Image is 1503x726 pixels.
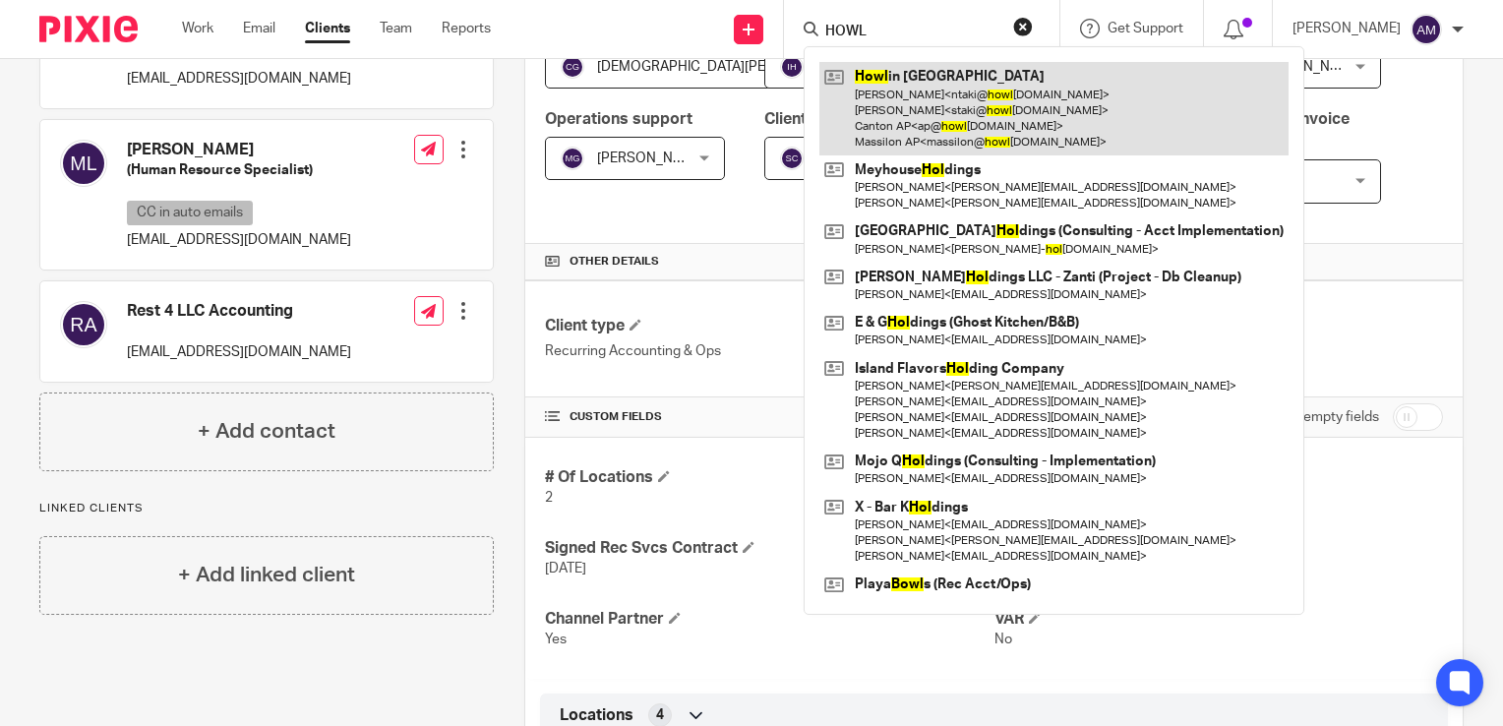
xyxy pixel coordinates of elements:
[127,69,351,89] p: [EMAIL_ADDRESS][DOMAIN_NAME]
[1411,14,1442,45] img: svg%3E
[442,19,491,38] a: Reports
[60,301,107,348] img: svg%3E
[780,55,804,79] img: svg%3E
[545,111,692,127] span: Operations support
[1108,22,1183,35] span: Get Support
[994,633,1012,646] span: No
[127,140,351,160] h4: [PERSON_NAME]
[570,254,659,270] span: Other details
[1013,17,1033,36] button: Clear
[178,560,355,590] h4: + Add linked client
[545,467,993,488] h4: # Of Locations
[1266,407,1379,427] label: Show empty fields
[764,111,915,127] span: Client Manager Asst
[305,19,350,38] a: Clients
[127,301,351,322] h4: Rest 4 LLC Accounting
[127,201,253,225] p: CC in auto emails
[561,55,584,79] img: svg%3E
[597,60,853,74] span: [DEMOGRAPHIC_DATA][PERSON_NAME]
[243,19,275,38] a: Email
[560,705,633,726] span: Locations
[198,416,335,447] h4: + Add contact
[545,409,993,425] h4: CUSTOM FIELDS
[127,342,351,362] p: [EMAIL_ADDRESS][DOMAIN_NAME]
[545,316,993,336] h4: Client type
[1254,60,1362,74] span: [PERSON_NAME]
[182,19,213,38] a: Work
[380,19,412,38] a: Team
[597,151,705,165] span: [PERSON_NAME]
[127,230,351,250] p: [EMAIL_ADDRESS][DOMAIN_NAME]
[545,633,567,646] span: Yes
[656,705,664,725] span: 4
[545,609,993,630] h4: Channel Partner
[561,147,584,170] img: svg%3E
[545,562,586,575] span: [DATE]
[60,140,107,187] img: svg%3E
[127,160,351,180] h5: (Human Resource Specialist)
[780,147,804,170] img: svg%3E
[994,609,1443,630] h4: VAR
[545,341,993,361] p: Recurring Accounting & Ops
[823,24,1000,41] input: Search
[545,538,993,559] h4: Signed Rec Svcs Contract
[545,491,553,505] span: 2
[39,501,494,516] p: Linked clients
[1293,19,1401,38] p: [PERSON_NAME]
[39,16,138,42] img: Pixie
